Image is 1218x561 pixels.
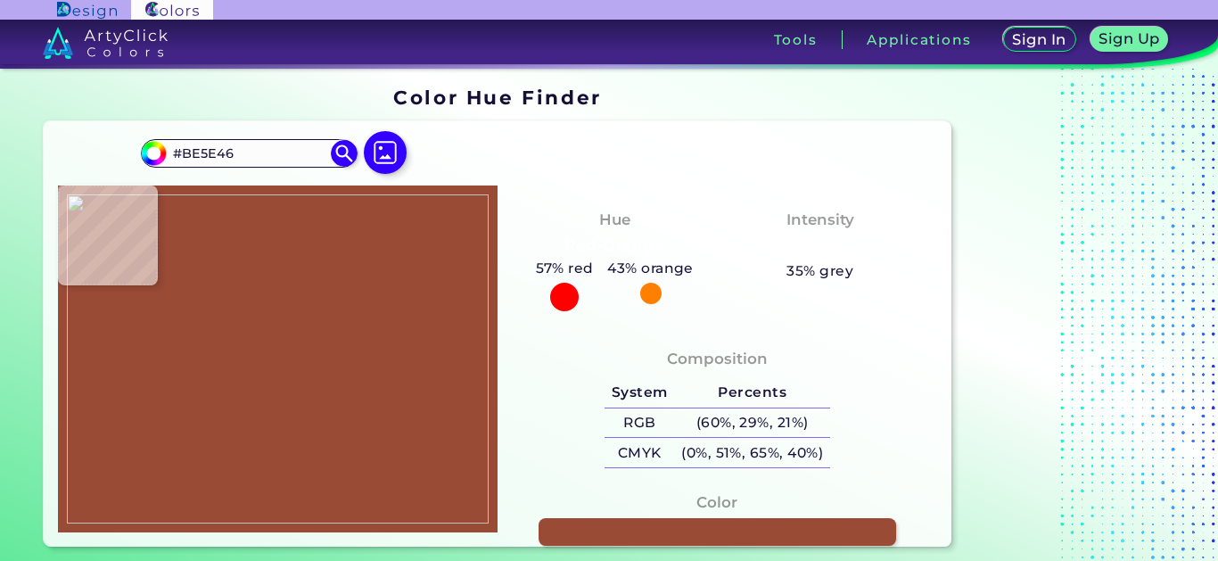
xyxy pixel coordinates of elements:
[667,346,768,372] h4: Composition
[696,490,737,516] h4: Color
[393,84,601,111] h1: Color Hue Finder
[778,235,862,257] h3: Medium
[774,33,818,46] h3: Tools
[605,438,674,467] h5: CMYK
[364,131,407,174] img: icon picture
[529,257,601,280] h5: 57% red
[867,33,971,46] h3: Applications
[605,408,674,438] h5: RGB
[1015,33,1063,46] h5: Sign In
[557,235,672,257] h3: Red-Orange
[674,408,829,438] h5: (60%, 29%, 21%)
[43,27,169,59] img: logo_artyclick_colors_white.svg
[674,378,829,408] h5: Percents
[331,140,358,167] img: icon search
[786,260,853,283] h5: 35% grey
[1007,29,1073,51] a: Sign In
[1102,32,1157,45] h5: Sign Up
[605,378,674,408] h5: System
[674,438,829,467] h5: (0%, 51%, 65%, 40%)
[786,207,854,233] h4: Intensity
[67,194,489,524] img: a932e633-b61e-42d3-ab78-34a93f4db2b1
[1094,29,1165,51] a: Sign Up
[599,207,630,233] h4: Hue
[601,257,701,280] h5: 43% orange
[167,142,333,166] input: type color..
[57,2,117,19] img: ArtyClick Design logo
